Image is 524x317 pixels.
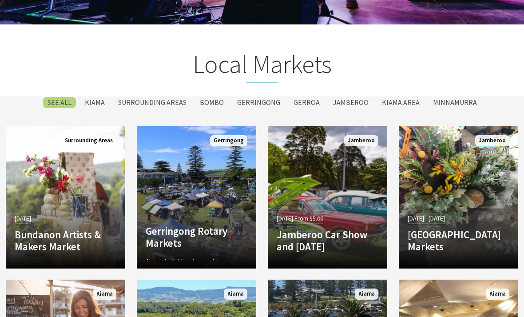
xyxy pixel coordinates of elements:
[4,49,520,83] h2: Local Markets
[377,97,424,108] label: Kiama Area
[195,97,228,108] label: Bombo
[210,135,247,146] span: Gerringong
[61,135,116,146] span: Surrounding Areas
[429,97,481,108] label: Minnamurra
[344,135,378,146] span: Jamberoo
[146,256,247,288] p: A wonderful family event in beautiful Gerringong. The market has a large variety of…
[289,97,324,108] label: Gerroa
[15,229,116,253] h4: Bundanon Artists & Makers Market
[277,213,293,224] span: [DATE]
[399,126,518,269] a: [DATE] - [DATE] [GEOGRAPHIC_DATA] Markets Jamberoo
[93,289,116,300] span: Kiama
[114,97,191,108] label: Surrounding Areas
[355,289,378,300] span: Kiama
[486,289,509,300] span: Kiama
[268,126,387,269] a: [DATE] From $5.00 Jamberoo Car Show and [DATE] Jamberoo
[294,213,323,224] span: From $5.00
[475,135,509,146] span: Jamberoo
[80,97,109,108] label: Kiama
[408,229,509,253] h4: [GEOGRAPHIC_DATA] Markets
[15,213,31,224] span: [DATE]
[137,126,256,269] a: Gerringong Rotary Markets A wonderful family event in beautiful Gerringong. The market has a larg...
[233,97,285,108] label: Gerringong
[408,213,445,224] span: [DATE] - [DATE]
[277,229,378,253] h4: Jamberoo Car Show and [DATE]
[6,126,125,269] a: [DATE] Bundanon Artists & Makers Market Surrounding Areas
[224,289,247,300] span: Kiama
[146,225,247,249] h4: Gerringong Rotary Markets
[329,97,373,108] label: Jamberoo
[43,97,76,108] label: SEE All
